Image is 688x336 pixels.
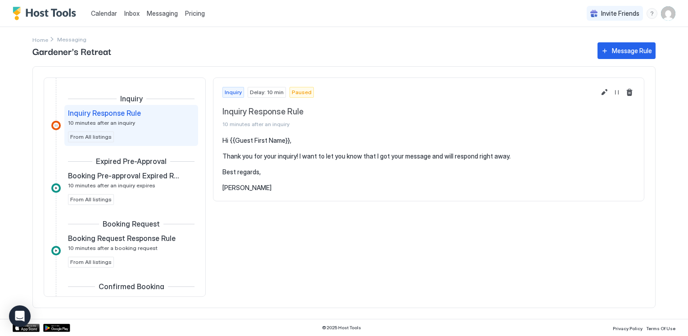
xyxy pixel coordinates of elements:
[32,35,48,44] a: Home
[601,9,639,18] span: Invite Friends
[9,305,31,327] div: Open Intercom Messenger
[147,9,178,18] a: Messaging
[647,8,657,19] div: menu
[611,87,622,98] button: Resume Message Rule
[32,44,588,58] span: Gardener's Retreat
[43,324,70,332] a: Google Play Store
[57,36,86,43] span: Breadcrumb
[68,171,180,180] span: Booking Pre-approval Expired Rule
[613,326,643,331] span: Privacy Policy
[222,121,595,127] span: 10 minutes after an inquiry
[91,9,117,18] a: Calendar
[68,234,176,243] span: Booking Request Response Rule
[70,195,112,204] span: From All listings
[68,109,141,118] span: Inquiry Response Rule
[613,323,643,332] a: Privacy Policy
[120,94,143,103] span: Inquiry
[68,119,135,126] span: 10 minutes after an inquiry
[99,282,164,291] span: Confirmed Booking
[292,88,312,96] span: Paused
[124,9,140,18] a: Inbox
[185,9,205,18] span: Pricing
[661,6,675,21] div: User profile
[68,182,155,189] span: 10 minutes after an inquiry expires
[222,107,595,117] span: Inquiry Response Rule
[624,87,635,98] button: Delete message rule
[13,324,40,332] a: App Store
[147,9,178,17] span: Messaging
[612,46,652,55] div: Message Rule
[70,133,112,141] span: From All listings
[124,9,140,17] span: Inbox
[597,42,656,59] button: Message Rule
[103,219,160,228] span: Booking Request
[222,136,635,192] pre: Hi {{Guest First Name}}, Thank you for your inquiry! I want to let you know that I got your messa...
[91,9,117,17] span: Calendar
[32,36,48,43] span: Home
[70,258,112,266] span: From All listings
[32,35,48,44] div: Breadcrumb
[646,326,675,331] span: Terms Of Use
[225,88,242,96] span: Inquiry
[322,325,361,331] span: © 2025 Host Tools
[250,88,284,96] span: Delay: 10 min
[68,245,158,251] span: 10 minutes after a booking request
[599,87,610,98] button: Edit message rule
[96,157,167,166] span: Expired Pre-Approval
[646,323,675,332] a: Terms Of Use
[13,7,80,20] a: Host Tools Logo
